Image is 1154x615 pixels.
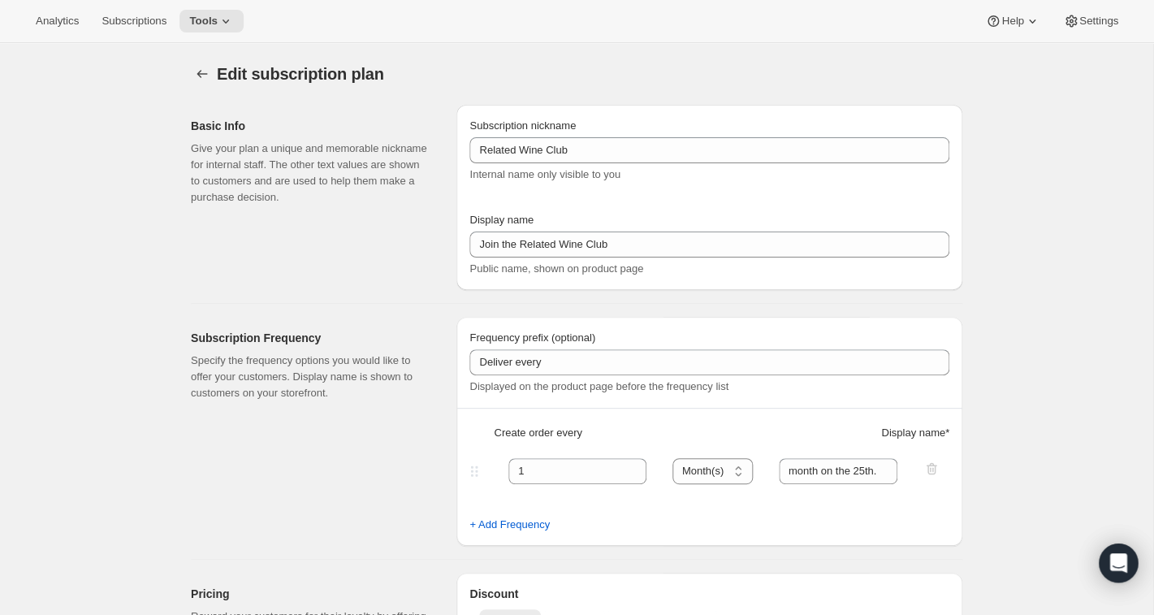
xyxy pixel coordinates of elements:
[779,458,898,484] input: 1 month
[469,517,550,533] span: + Add Frequency
[469,262,643,275] span: Public name, shown on product page
[191,330,430,346] h2: Subscription Frequency
[881,425,949,441] span: Display name *
[217,65,384,83] span: Edit subscription plan
[36,15,79,28] span: Analytics
[179,10,244,32] button: Tools
[469,168,620,180] span: Internal name only visible to you
[1079,15,1118,28] span: Settings
[469,232,949,258] input: Subscribe & Save
[469,137,949,163] input: Subscribe & Save
[191,63,214,85] button: Subscription plans
[469,331,595,344] span: Frequency prefix (optional)
[1001,15,1023,28] span: Help
[469,349,949,375] input: Deliver every
[1099,544,1138,583] div: Open Intercom Messenger
[975,10,1049,32] button: Help
[469,586,949,602] h2: Discount
[92,10,176,32] button: Subscriptions
[191,141,430,206] p: Give your plan a unique and memorable nickname for internal staff. The other text values are show...
[460,512,560,538] button: + Add Frequency
[469,380,728,392] span: Displayed on the product page before the frequency list
[189,15,218,28] span: Tools
[1053,10,1128,32] button: Settings
[494,425,581,441] span: Create order every
[191,353,430,401] p: Specify the frequency options you would like to offer your customers. Display name is shown to cu...
[191,586,430,602] h2: Pricing
[191,118,430,134] h2: Basic Info
[469,214,534,226] span: Display name
[469,119,576,132] span: Subscription nickname
[102,15,166,28] span: Subscriptions
[26,10,89,32] button: Analytics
